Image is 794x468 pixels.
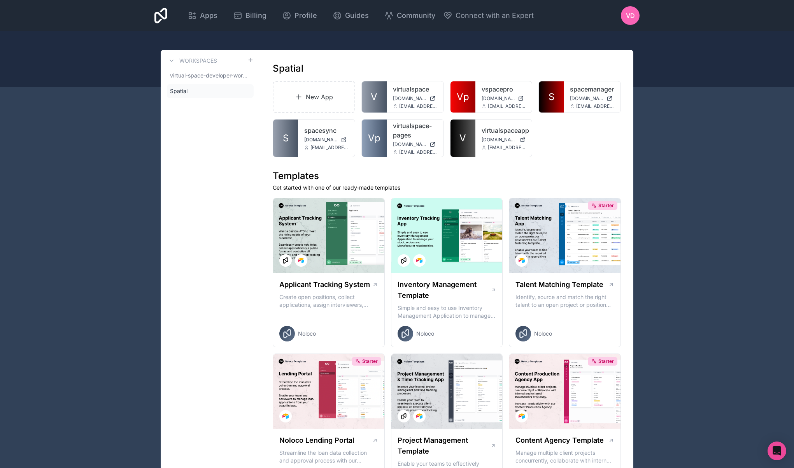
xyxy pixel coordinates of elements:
[393,84,437,94] a: virtualspace
[279,449,378,464] p: Streamline the loan data collection and approval process with our Lending Portal template.
[273,120,298,157] a: S
[399,103,437,109] span: [EMAIL_ADDRESS][DOMAIN_NAME]
[768,442,786,460] div: Open Intercom Messenger
[273,184,621,192] p: Get started with one of our ready-made templates
[393,141,437,148] a: [DOMAIN_NAME]
[570,95,614,102] a: [DOMAIN_NAME]
[181,7,224,24] a: Apps
[519,257,525,264] img: Airtable Logo
[393,95,426,102] span: [DOMAIN_NAME]
[488,103,526,109] span: [EMAIL_ADDRESS][DOMAIN_NAME]
[298,330,316,338] span: Noloco
[279,435,354,446] h1: Noloco Lending Portal
[482,84,526,94] a: vspacepro
[227,7,273,24] a: Billing
[570,95,603,102] span: [DOMAIN_NAME]
[515,293,614,309] p: Identify, source and match the right talent to an open project or position with our Talent Matchi...
[279,279,370,290] h1: Applicant Tracking System
[397,10,435,21] span: Community
[598,202,614,209] span: Starter
[399,149,437,155] span: [EMAIL_ADDRESS][DOMAIN_NAME]
[179,57,217,65] h3: Workspaces
[393,121,437,140] a: virtualspace-pages
[326,7,375,24] a: Guides
[393,95,437,102] a: [DOMAIN_NAME]
[515,279,603,290] h1: Talent Matching Template
[456,10,534,21] span: Connect with an Expert
[378,7,442,24] a: Community
[273,81,355,113] a: New App
[304,137,349,143] a: [DOMAIN_NAME]
[167,84,254,98] a: Spatial
[450,81,475,113] a: Vp
[393,141,426,148] span: [DOMAIN_NAME]
[482,95,515,102] span: [DOMAIN_NAME]
[362,120,387,157] a: Vp
[515,435,604,446] h1: Content Agency Template
[549,91,554,103] span: S
[167,69,254,83] a: virtual-space-developer-workspace
[398,304,496,320] p: Simple and easy to use Inventory Management Application to manage your stock, orders and Manufact...
[450,120,475,157] a: V
[298,257,304,264] img: Airtable Logo
[273,170,621,182] h1: Templates
[282,413,289,419] img: Airtable Logo
[345,10,369,21] span: Guides
[576,103,614,109] span: [EMAIL_ADDRESS][DOMAIN_NAME]
[310,144,349,151] span: [EMAIL_ADDRESS][DOMAIN_NAME]
[368,132,380,144] span: Vp
[170,72,247,79] span: virtual-space-developer-workspace
[170,87,188,95] span: Spatial
[534,330,552,338] span: Noloco
[515,449,614,464] p: Manage multiple client projects concurrently, collaborate with internal and external stakeholders...
[398,435,491,457] h1: Project Management Template
[416,413,422,419] img: Airtable Logo
[245,10,266,21] span: Billing
[570,84,614,94] a: spacemanager
[482,95,526,102] a: [DOMAIN_NAME]
[371,91,377,103] span: V
[519,413,525,419] img: Airtable Logo
[273,62,303,75] h1: Spatial
[482,137,517,143] span: [DOMAIN_NAME]
[398,279,491,301] h1: Inventory Management Template
[482,137,526,143] a: [DOMAIN_NAME]
[362,81,387,113] a: V
[416,330,434,338] span: Noloco
[539,81,564,113] a: S
[304,126,349,135] a: spacesync
[457,91,469,103] span: Vp
[416,257,422,264] img: Airtable Logo
[488,144,526,151] span: [EMAIL_ADDRESS][DOMAIN_NAME]
[294,10,317,21] span: Profile
[167,56,217,65] a: Workspaces
[362,358,378,364] span: Starter
[283,132,289,144] span: S
[598,358,614,364] span: Starter
[279,293,378,309] p: Create open positions, collect applications, assign interviewers, centralise candidate feedback a...
[200,10,217,21] span: Apps
[276,7,323,24] a: Profile
[304,137,338,143] span: [DOMAIN_NAME]
[482,126,526,135] a: virtualspaceapp
[443,10,534,21] button: Connect with an Expert
[626,11,635,20] span: VD
[459,132,466,144] span: V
